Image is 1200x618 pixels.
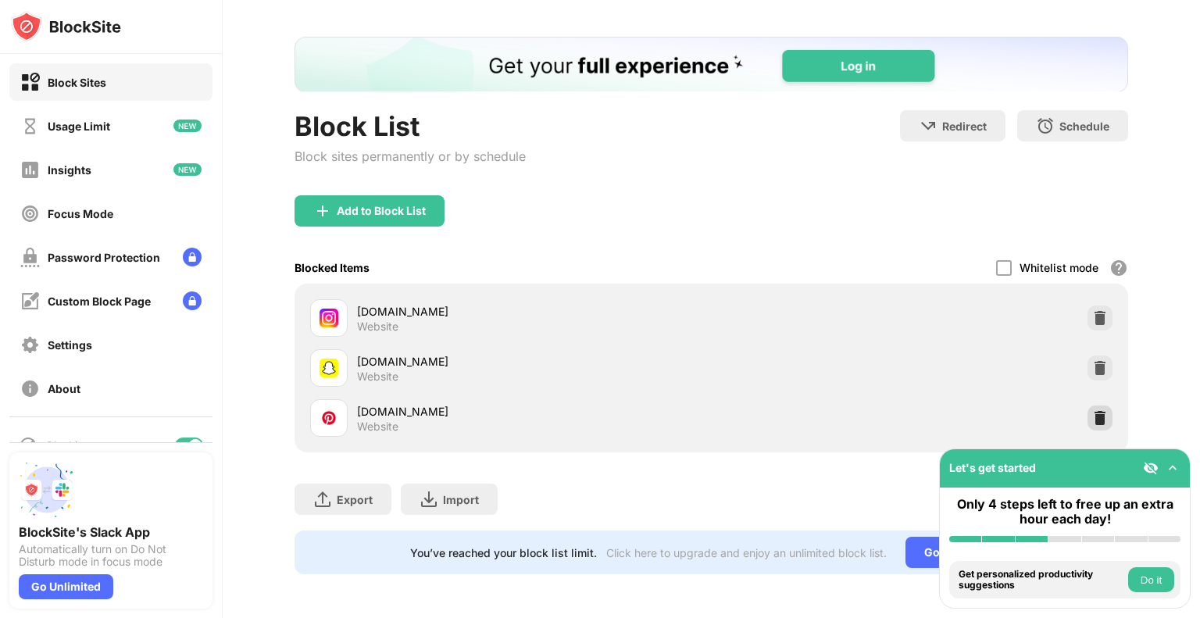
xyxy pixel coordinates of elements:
div: Usage Limit [48,120,110,133]
div: About [48,382,80,395]
img: omni-setup-toggle.svg [1165,460,1180,476]
div: Blocking [47,439,91,452]
div: Export [337,493,373,506]
div: [DOMAIN_NAME] [357,303,711,320]
div: Password Protection [48,251,160,264]
div: Let's get started [949,461,1036,474]
img: lock-menu.svg [183,248,202,266]
img: blocking-icon.svg [19,436,37,455]
div: BlockSite's Slack App [19,524,203,540]
img: insights-off.svg [20,160,40,180]
div: Block Sites [48,76,106,89]
div: Focus Mode [48,207,113,220]
img: logo-blocksite.svg [11,11,121,42]
img: block-on.svg [20,73,40,92]
div: Block List [295,110,526,142]
div: [DOMAIN_NAME] [357,353,711,370]
img: focus-off.svg [20,204,40,223]
div: Add to Block List [337,205,426,217]
div: Whitelist mode [1020,261,1098,274]
div: Settings [48,338,92,352]
div: You’ve reached your block list limit. [410,546,597,559]
div: Automatically turn on Do Not Disturb mode in focus mode [19,543,203,568]
img: lock-menu.svg [183,291,202,310]
div: Block sites permanently or by schedule [295,148,526,164]
div: Website [357,420,398,434]
img: time-usage-off.svg [20,116,40,136]
img: settings-off.svg [20,335,40,355]
div: Only 4 steps left to free up an extra hour each day! [949,497,1180,527]
div: Website [357,320,398,334]
div: Schedule [1059,120,1109,133]
div: Go Unlimited [19,574,113,599]
img: eye-not-visible.svg [1143,460,1159,476]
button: Do it [1128,567,1174,592]
div: [DOMAIN_NAME] [357,403,711,420]
div: Custom Block Page [48,295,151,308]
img: password-protection-off.svg [20,248,40,267]
div: Click here to upgrade and enjoy an unlimited block list. [606,546,887,559]
img: favicons [320,359,338,377]
div: Import [443,493,479,506]
div: Insights [48,163,91,177]
img: favicons [320,309,338,327]
div: Website [357,370,398,384]
div: Blocked Items [295,261,370,274]
img: new-icon.svg [173,163,202,176]
div: Get personalized productivity suggestions [959,569,1124,591]
img: about-off.svg [20,379,40,398]
img: push-slack.svg [19,462,75,518]
img: favicons [320,409,338,427]
div: Go Unlimited [905,537,1012,568]
div: Redirect [942,120,987,133]
iframe: Banner [295,37,1128,91]
img: new-icon.svg [173,120,202,132]
img: customize-block-page-off.svg [20,291,40,311]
